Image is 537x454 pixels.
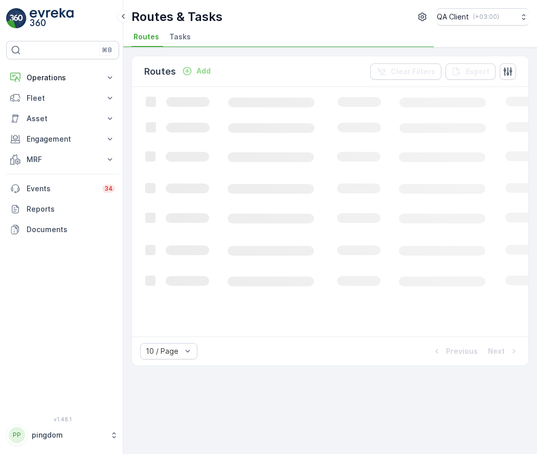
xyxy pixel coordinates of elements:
button: Fleet [6,88,119,108]
p: Routes [144,64,176,79]
p: MRF [27,154,99,165]
button: Clear Filters [370,63,441,80]
img: logo_light-DOdMpM7g.png [30,8,74,29]
p: Documents [27,224,115,235]
p: pingdom [32,430,105,440]
button: Engagement [6,129,119,149]
p: 34 [104,185,113,193]
button: Next [487,345,520,357]
p: Routes & Tasks [131,9,222,25]
p: ( +03:00 ) [473,13,499,21]
a: Events34 [6,178,119,199]
p: Clear Filters [391,66,435,77]
a: Reports [6,199,119,219]
p: Fleet [27,93,99,103]
a: Documents [6,219,119,240]
div: PP [9,427,25,443]
p: ⌘B [102,46,112,54]
p: Next [488,346,505,356]
button: MRF [6,149,119,170]
p: Add [196,66,211,76]
span: Tasks [169,32,191,42]
p: Engagement [27,134,99,144]
span: v 1.48.1 [6,416,119,422]
img: logo [6,8,27,29]
button: Previous [431,345,479,357]
p: Previous [446,346,478,356]
p: Operations [27,73,99,83]
p: Events [27,184,96,194]
p: Reports [27,204,115,214]
button: Add [178,65,215,77]
button: Export [445,63,496,80]
p: QA Client [437,12,469,22]
button: Asset [6,108,119,129]
button: Operations [6,67,119,88]
button: PPpingdom [6,424,119,446]
span: Routes [133,32,159,42]
p: Export [466,66,489,77]
p: Asset [27,113,99,124]
button: QA Client(+03:00) [437,8,529,26]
